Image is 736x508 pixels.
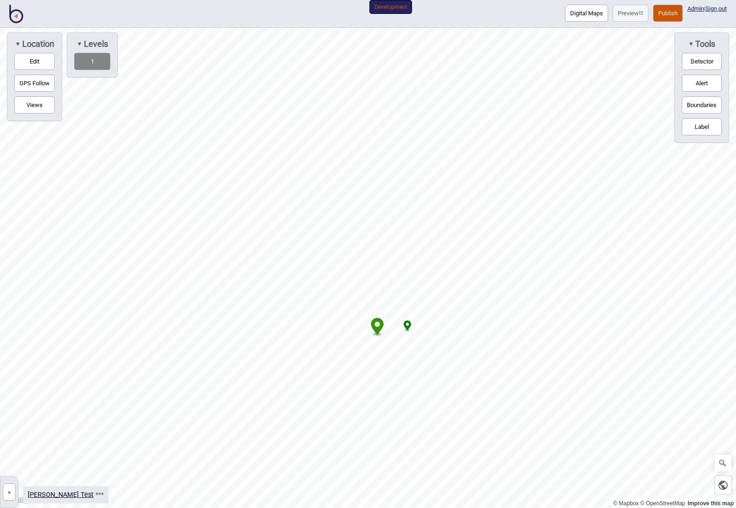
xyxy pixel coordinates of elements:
[21,39,54,49] span: Location
[15,40,20,47] span: ▼
[613,500,639,507] a: Mapbox
[82,39,108,49] span: Levels
[613,5,648,22] a: Previewpreview
[613,5,648,22] button: Preview
[682,53,722,70] button: Detector
[9,5,23,23] img: BindiMaps CMS
[565,5,608,22] button: Digital Maps
[639,11,643,15] img: preview
[705,5,727,12] button: Sign out
[74,53,110,70] button: 1
[682,118,722,135] button: Label
[14,53,55,70] button: Edit
[3,495,44,505] a: Mapbox logo
[653,5,683,22] button: Publish
[687,5,704,12] a: Admin
[682,96,722,114] button: Boundaries
[404,320,411,332] div: Map marker
[28,491,94,499] a: [PERSON_NAME] Test
[682,75,722,92] button: Alert
[3,483,16,501] button: »
[694,39,715,49] span: Tools
[687,5,705,12] span: |
[371,318,384,337] div: Map marker
[688,500,734,507] a: Map feedback
[14,75,55,92] button: GPS Follow
[14,96,55,114] button: Views
[0,486,18,496] a: »
[640,500,685,507] a: OpenStreetMap
[688,40,694,47] span: ▼
[76,40,82,47] span: ▼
